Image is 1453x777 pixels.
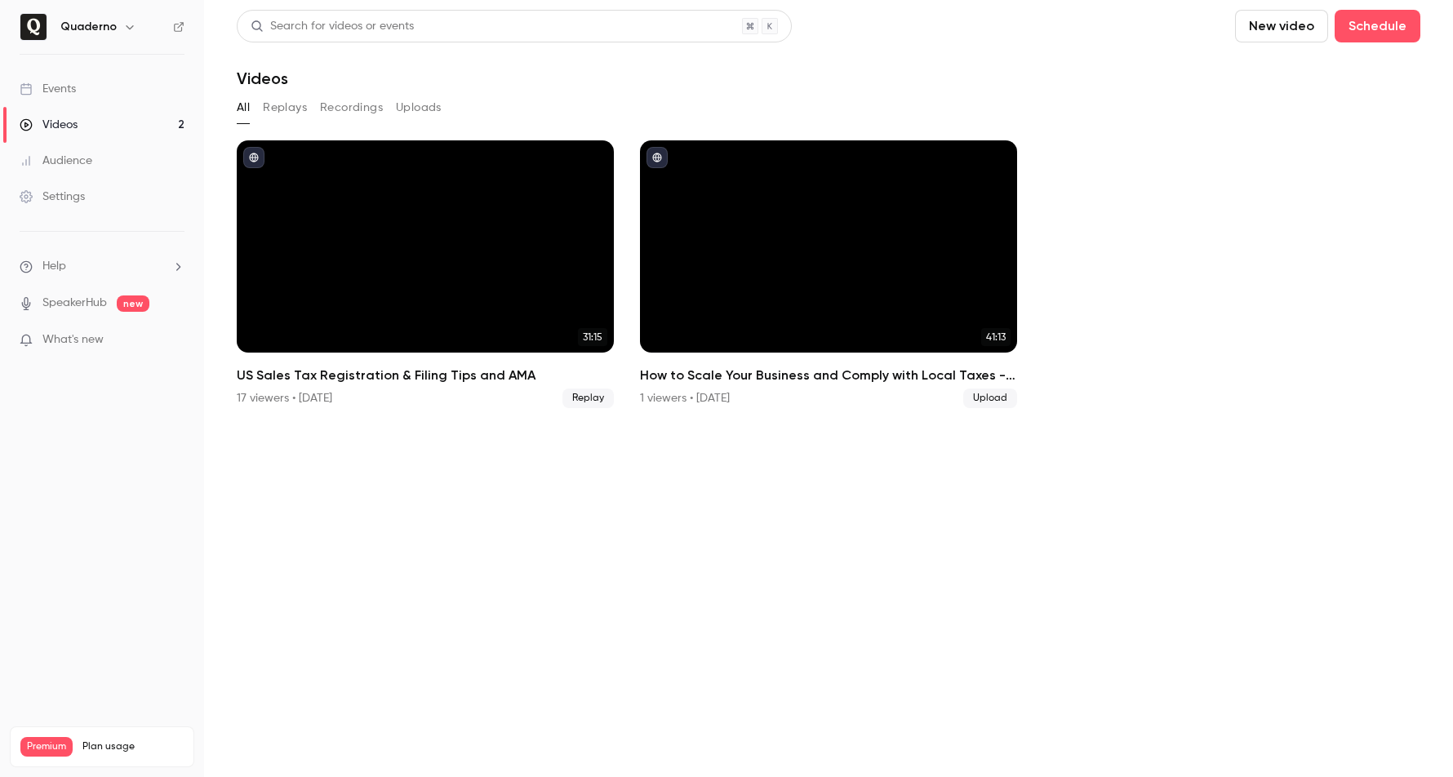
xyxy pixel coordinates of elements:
button: Recordings [320,95,383,121]
section: Videos [237,10,1420,767]
button: Replays [263,95,307,121]
li: How to Scale Your Business and Comply with Local Taxes - Webinar Quaderno x 1stopVAT [640,140,1017,408]
a: SpeakerHub [42,295,107,312]
h6: Quaderno [60,19,117,35]
button: Uploads [396,95,442,121]
div: 17 viewers • [DATE] [237,390,332,406]
span: new [117,295,149,312]
span: Premium [20,737,73,757]
img: Quaderno [20,14,47,40]
li: US Sales Tax Registration & Filing Tips and AMA [237,140,614,408]
button: All [237,95,250,121]
span: Plan usage [82,740,184,753]
div: Settings [20,189,85,205]
ul: Videos [237,140,1420,408]
h2: How to Scale Your Business and Comply with Local Taxes - Webinar Quaderno x 1stopVAT [640,366,1017,385]
div: Videos [20,117,78,133]
div: Events [20,81,76,97]
button: New video [1235,10,1328,42]
span: What's new [42,331,104,349]
a: 41:13How to Scale Your Business and Comply with Local Taxes - Webinar Quaderno x 1stopVAT1 viewer... [640,140,1017,408]
span: 31:15 [578,328,607,346]
button: published [243,147,264,168]
div: 1 viewers • [DATE] [640,390,730,406]
div: Audience [20,153,92,169]
button: published [647,147,668,168]
button: Schedule [1335,10,1420,42]
h2: US Sales Tax Registration & Filing Tips and AMA [237,366,614,385]
span: Replay [562,388,614,408]
iframe: Noticeable Trigger [165,333,184,348]
li: help-dropdown-opener [20,258,184,275]
span: Help [42,258,66,275]
a: 31:15US Sales Tax Registration & Filing Tips and AMA17 viewers • [DATE]Replay [237,140,614,408]
span: 41:13 [981,328,1011,346]
span: Upload [963,388,1017,408]
h1: Videos [237,69,288,88]
div: Search for videos or events [251,18,414,35]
